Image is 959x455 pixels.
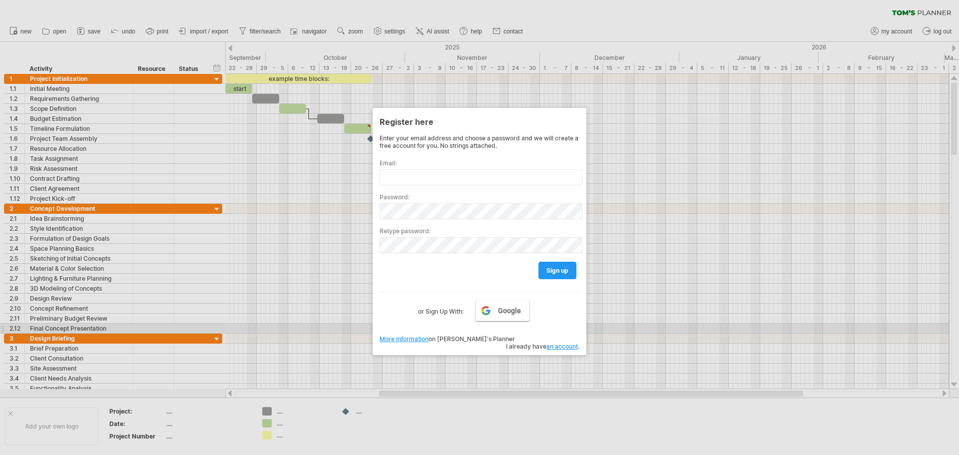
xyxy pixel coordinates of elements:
[380,335,429,343] a: More information
[546,343,578,350] a: an account
[418,300,464,317] label: or Sign Up With:
[498,307,521,315] span: Google
[380,335,515,343] span: on [PERSON_NAME]'s Planner
[380,134,579,149] div: Enter your email address and choose a password and we will create a free account for you. No stri...
[476,300,529,321] a: Google
[380,227,579,235] label: Retype password:
[546,267,568,274] span: sign up
[380,112,579,130] div: Register here
[506,343,579,350] span: I already have .
[380,193,579,201] label: Password:
[380,159,579,167] label: Email:
[538,262,576,279] a: sign up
